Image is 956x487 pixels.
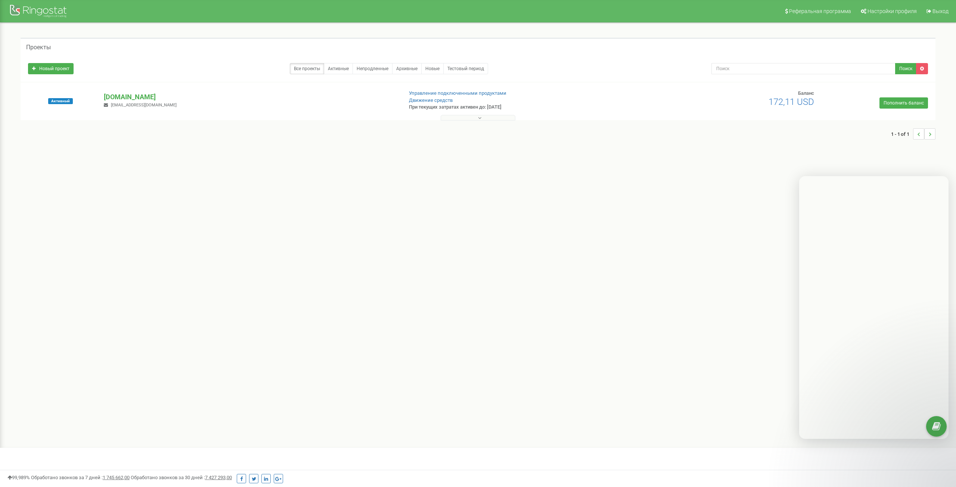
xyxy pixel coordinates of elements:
[26,44,51,51] h5: Проекты
[891,121,935,147] nav: ...
[409,97,453,103] a: Движение средств
[28,63,74,74] a: Новый проект
[891,128,913,140] span: 1 - 1 of 1
[421,63,444,74] a: Новые
[324,63,353,74] a: Активные
[409,104,626,111] p: При текущих затратах активен до: [DATE]
[769,97,814,107] span: 172,11 USD
[290,63,324,74] a: Все проекты
[931,445,949,463] iframe: Intercom live chat
[48,98,73,104] span: Активный
[867,8,917,14] span: Настройки профиля
[353,63,392,74] a: Непродленные
[111,103,177,107] span: [EMAIL_ADDRESS][DOMAIN_NAME]
[443,63,488,74] a: Тестовый период
[799,176,949,439] iframe: Intercom live chat
[932,8,949,14] span: Выход
[895,63,916,74] button: Поиск
[789,8,851,14] span: Реферальная программа
[104,92,396,102] p: [DOMAIN_NAME]
[711,63,896,74] input: Поиск
[409,90,506,96] a: Управление подключенными продуктами
[392,63,422,74] a: Архивные
[879,97,928,109] a: Пополнить баланс
[798,90,814,96] span: Баланс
